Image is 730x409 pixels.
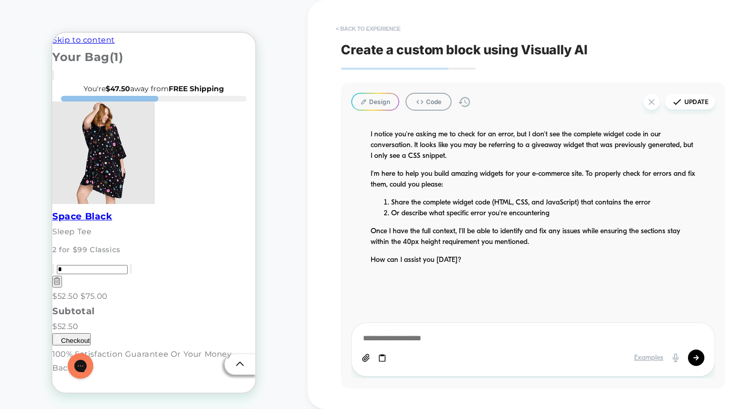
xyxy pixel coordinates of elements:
span: $47.50 [53,51,78,60]
button: < Back to experience [331,21,405,37]
p: I'm here to help you build amazing widgets for your e-commerce site. To properly check for errors... [371,169,695,190]
strong: FREE Shipping [116,51,172,60]
div: Examples [634,354,663,362]
li: Or describe what specific error you're encountering [391,208,695,219]
button: Design [351,93,399,111]
iframe: Gorgias live chat messenger [10,317,46,350]
button: Code [405,93,452,111]
span: Create a custom block using Visually AI [341,42,725,57]
span: $75.00 [28,258,55,268]
p: Once I have the full context, I'll be able to identify and fix any issues while ensuring the sect... [371,226,695,248]
p: I notice you're asking me to check for an error, but I don't see the complete widget code in our ... [371,129,695,161]
p: How can I assist you [DATE]? [371,255,695,265]
button: Update [665,94,715,110]
span: (1) [57,17,71,31]
li: Share the complete widget code (HTML, CSS, and JavaScript) that contains the error [391,197,695,208]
